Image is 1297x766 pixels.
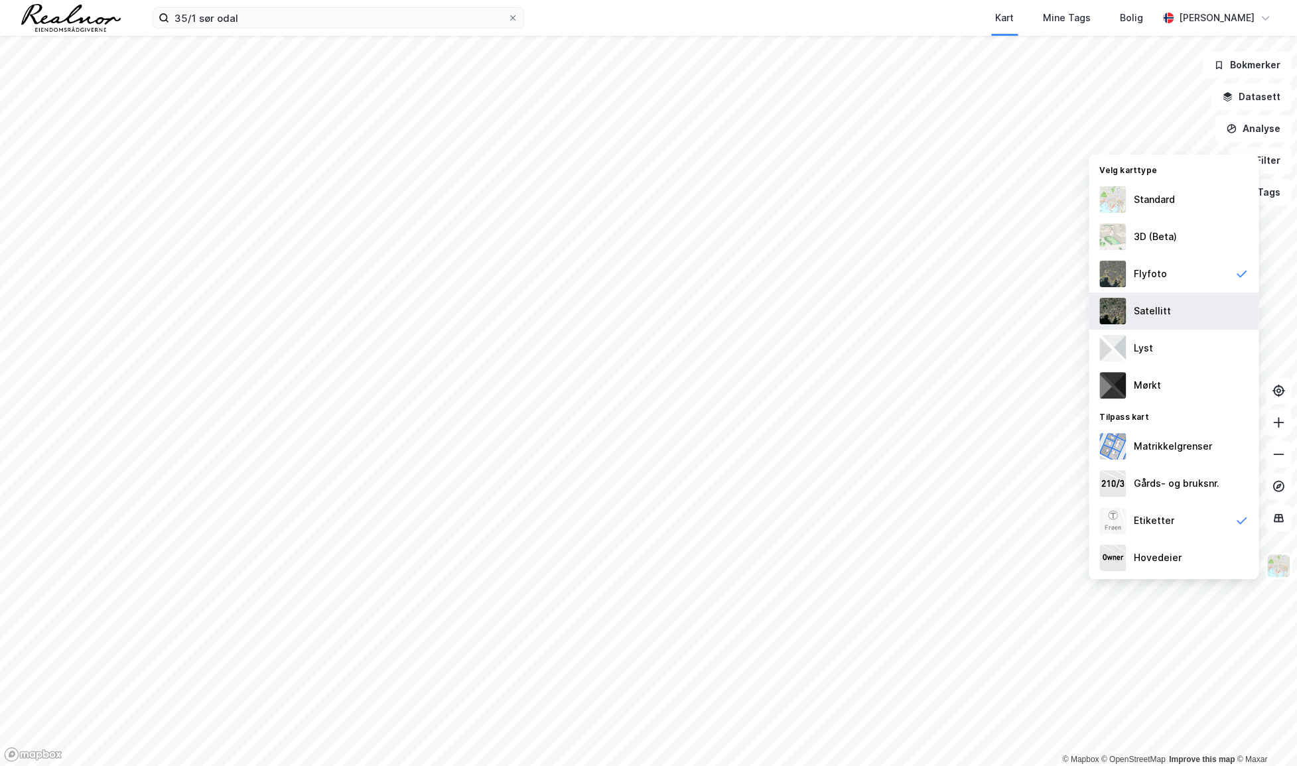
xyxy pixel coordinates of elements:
a: OpenStreetMap [1101,755,1166,764]
a: Mapbox homepage [4,747,62,762]
a: Mapbox [1062,755,1099,764]
div: Lyst [1134,340,1153,356]
img: luj3wr1y2y3+OchiMxRmMxRlscgabnMEmZ7DJGWxyBpucwSZnsMkZbHIGm5zBJmewyRlscgabnMEmZ7DJGWxyBpucwSZnsMkZ... [1099,335,1126,361]
img: cadastreKeys.547ab17ec502f5a4ef2b.jpeg [1099,470,1126,497]
img: Z [1099,261,1126,287]
div: Bolig [1120,10,1143,26]
div: Standard [1134,192,1175,208]
div: Kontrollprogram for chat [1231,702,1297,766]
img: Z [1099,223,1126,250]
img: cadastreBorders.cfe08de4b5ddd52a10de.jpeg [1099,433,1126,460]
div: Kart [995,10,1014,26]
img: Z [1099,186,1126,213]
div: 3D (Beta) [1134,229,1177,245]
div: Hovedeier [1134,550,1182,566]
div: Mørkt [1134,377,1161,393]
div: Gårds- og bruksnr. [1134,476,1219,491]
iframe: Chat Widget [1231,702,1297,766]
div: Tilpass kart [1089,404,1259,428]
img: Z [1266,553,1291,578]
img: majorOwner.b5e170eddb5c04bfeeff.jpeg [1099,544,1126,571]
img: nCdM7BzjoCAAAAAElFTkSuQmCC [1099,372,1126,399]
a: Improve this map [1169,755,1235,764]
input: Søk på adresse, matrikkel, gårdeiere, leietakere eller personer [169,8,508,28]
div: Etiketter [1134,513,1174,529]
div: Matrikkelgrenser [1134,438,1212,454]
button: Analyse [1215,115,1292,142]
img: realnor-logo.934646d98de889bb5806.png [21,4,121,32]
div: Satellitt [1134,303,1171,319]
button: Filter [1228,147,1292,174]
button: Datasett [1211,84,1292,110]
button: Tags [1230,179,1292,206]
button: Bokmerker [1202,52,1292,78]
div: [PERSON_NAME] [1179,10,1255,26]
div: Velg karttype [1089,157,1259,181]
img: Z [1099,507,1126,534]
img: 9k= [1099,298,1126,324]
div: Flyfoto [1134,266,1167,282]
div: Mine Tags [1043,10,1091,26]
